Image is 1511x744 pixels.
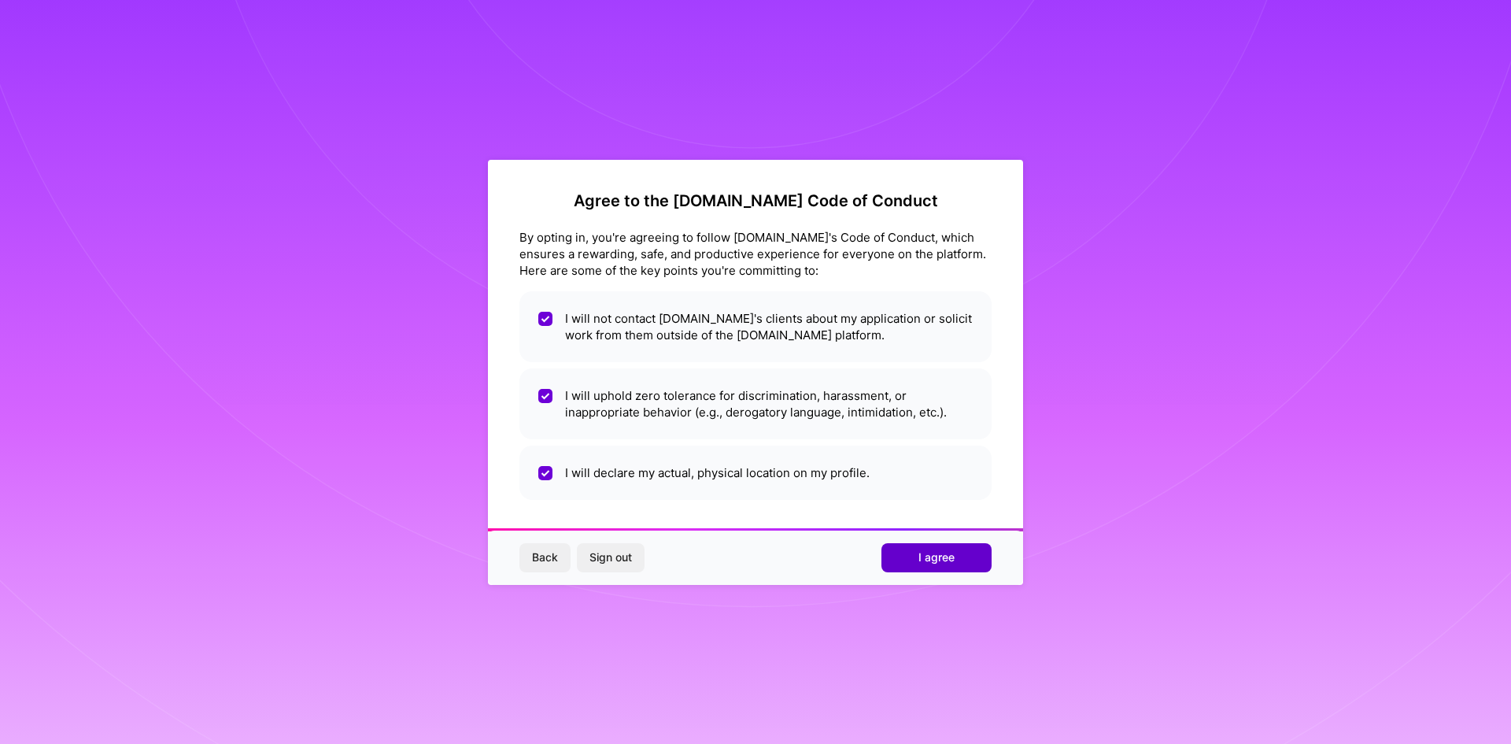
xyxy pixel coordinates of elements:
li: I will uphold zero tolerance for discrimination, harassment, or inappropriate behavior (e.g., der... [519,368,992,439]
button: I agree [881,543,992,572]
li: I will declare my actual, physical location on my profile. [519,446,992,500]
div: By opting in, you're agreeing to follow [DOMAIN_NAME]'s Code of Conduct, which ensures a rewardin... [519,229,992,279]
span: Back [532,550,558,565]
span: Sign out [589,550,632,565]
span: I agree [918,550,955,565]
h2: Agree to the [DOMAIN_NAME] Code of Conduct [519,191,992,210]
li: I will not contact [DOMAIN_NAME]'s clients about my application or solicit work from them outside... [519,291,992,362]
button: Back [519,543,571,572]
button: Sign out [577,543,645,572]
